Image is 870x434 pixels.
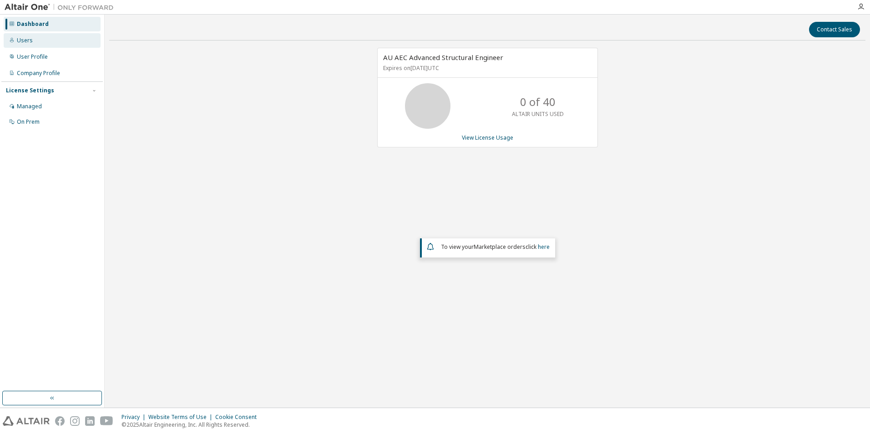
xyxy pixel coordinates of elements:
a: View License Usage [462,134,513,141]
p: Expires on [DATE] UTC [383,64,590,72]
p: 0 of 40 [520,94,556,110]
div: Users [17,37,33,44]
em: Marketplace orders [474,243,526,251]
img: instagram.svg [70,416,80,426]
div: Company Profile [17,70,60,77]
img: facebook.svg [55,416,65,426]
div: Managed [17,103,42,110]
p: ALTAIR UNITS USED [512,110,564,118]
div: On Prem [17,118,40,126]
button: Contact Sales [809,22,860,37]
img: Altair One [5,3,118,12]
div: User Profile [17,53,48,61]
div: Dashboard [17,20,49,28]
div: Privacy [121,414,148,421]
img: youtube.svg [100,416,113,426]
span: To view your click [441,243,550,251]
img: altair_logo.svg [3,416,50,426]
div: License Settings [6,87,54,94]
a: here [538,243,550,251]
div: Cookie Consent [215,414,262,421]
div: Website Terms of Use [148,414,215,421]
img: linkedin.svg [85,416,95,426]
span: AU AEC Advanced Structural Engineer [383,53,503,62]
p: © 2025 Altair Engineering, Inc. All Rights Reserved. [121,421,262,429]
